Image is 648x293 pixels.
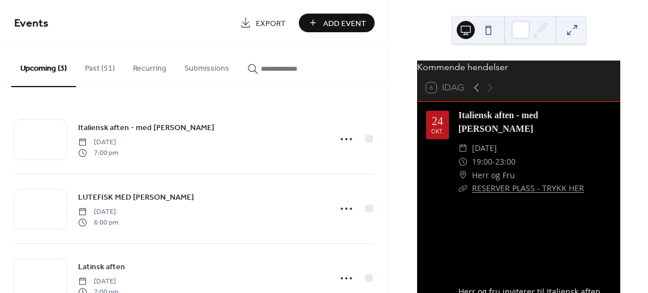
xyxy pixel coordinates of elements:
span: 7:00 pm [78,148,118,158]
span: [DATE] [472,141,497,155]
button: Upcoming (3) [11,46,76,87]
span: Events [14,12,49,35]
button: Submissions [175,46,238,86]
div: okt. [431,129,444,135]
div: ​ [458,182,467,195]
span: - [492,155,495,169]
span: [DATE] [78,207,118,217]
a: LUTEFISK MED [PERSON_NAME] [78,191,194,204]
div: 24 [432,115,443,127]
span: 6:00 pm [78,217,118,227]
button: Add Event [299,14,375,32]
span: LUTEFISK MED [PERSON_NAME] [78,192,194,204]
span: 23:00 [495,155,516,169]
span: [DATE] [78,137,118,148]
button: Recurring [124,46,175,86]
span: Latinsk aften [78,261,125,273]
span: 19:00 [472,155,492,169]
a: Export [231,14,294,32]
div: Kommende hendelser [417,61,620,74]
span: Herr og Fru [472,169,515,182]
a: Latinsk aften [78,260,125,273]
span: Italiensk aften - med [PERSON_NAME] [78,122,214,134]
a: RESERVER PLASS - TRYKK HER [472,183,584,193]
a: Italiensk aften - med [PERSON_NAME] [78,121,214,134]
span: Add Event [323,18,366,29]
div: ​ [458,169,467,182]
div: ​ [458,155,467,169]
span: [DATE] [78,277,118,287]
button: Past (51) [76,46,124,86]
a: Italiensk aften - med [PERSON_NAME] [458,110,538,133]
div: ​ [458,141,467,155]
span: Export [256,18,286,29]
